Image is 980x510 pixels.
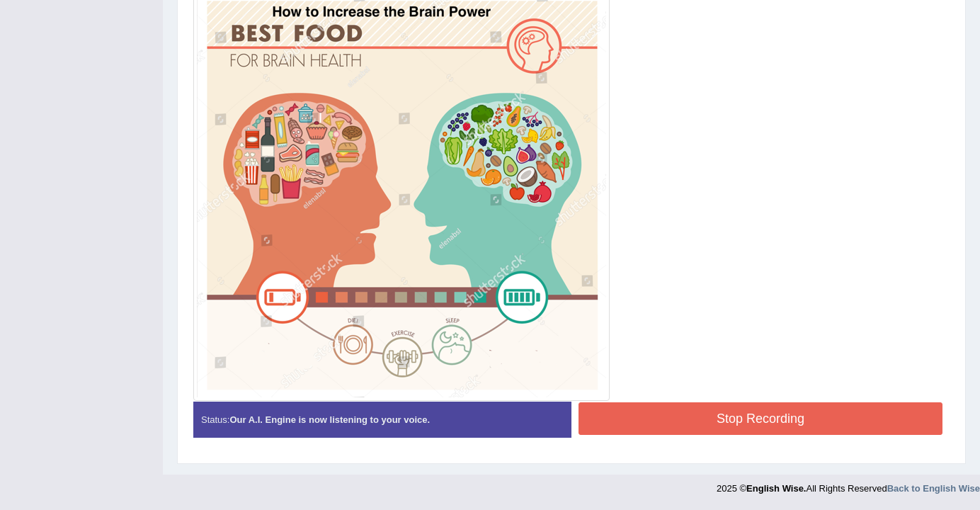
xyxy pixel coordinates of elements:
div: 2025 © All Rights Reserved [717,475,980,495]
strong: English Wise. [746,483,806,494]
div: Status: [193,402,571,438]
strong: Our A.I. Engine is now listening to your voice. [229,414,430,425]
button: Stop Recording [579,402,942,435]
a: Back to English Wise [887,483,980,494]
